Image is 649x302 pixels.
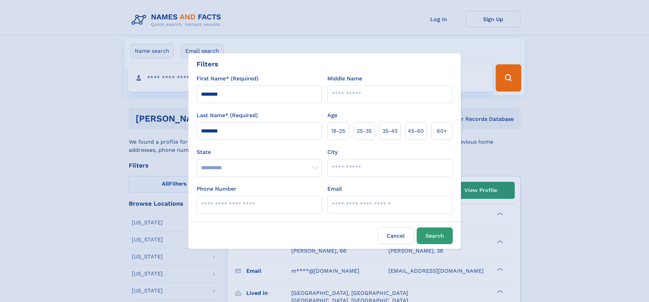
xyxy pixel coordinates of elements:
label: Email [327,185,342,193]
span: 25‑35 [357,127,372,135]
label: Last Name* (Required) [197,111,258,120]
label: Phone Number [197,185,236,193]
label: First Name* (Required) [197,75,259,83]
span: 60+ [437,127,447,135]
span: 18‑25 [331,127,345,135]
div: Filters [197,59,218,69]
label: Middle Name [327,75,362,83]
label: Cancel [378,227,414,244]
span: 35‑45 [382,127,398,135]
button: Search [417,227,453,244]
span: 45‑60 [408,127,424,135]
label: Age [327,111,337,120]
label: State [197,148,322,156]
label: City [327,148,338,156]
